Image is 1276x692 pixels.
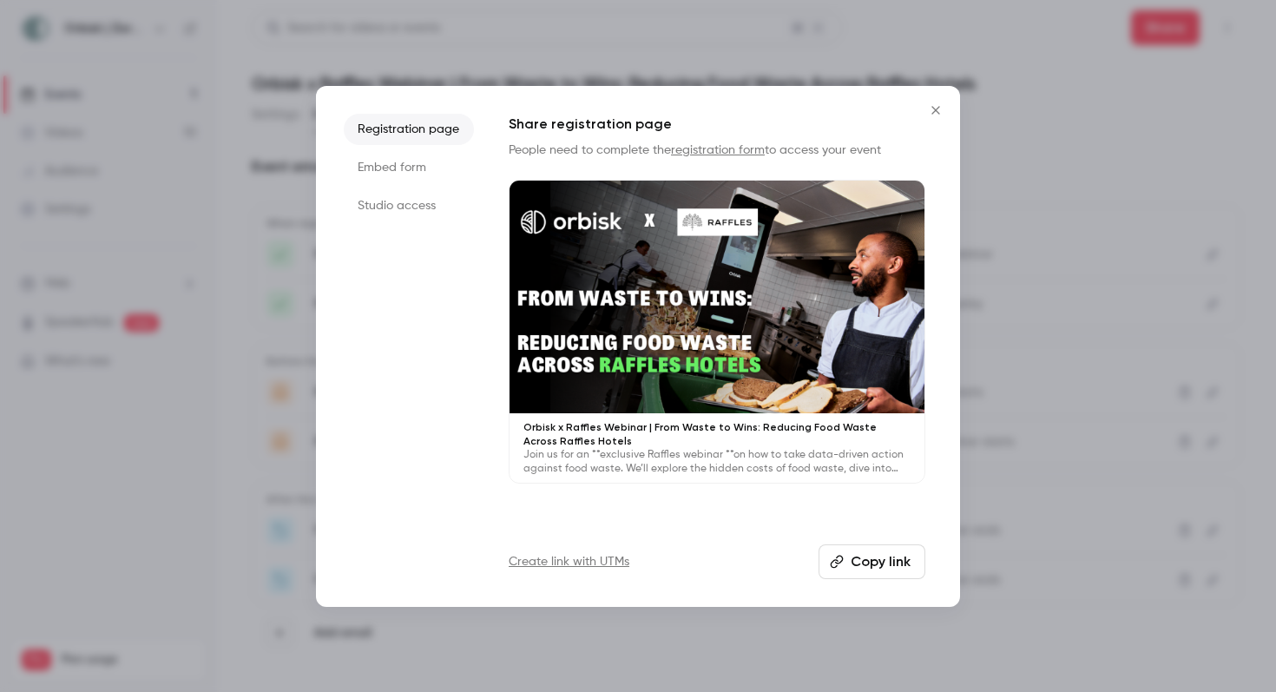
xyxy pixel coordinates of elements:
[671,144,765,156] a: registration form
[344,190,474,221] li: Studio access
[509,114,925,135] h1: Share registration page
[509,180,925,484] a: Orbisk x Raffles Webinar | From Waste to Wins: Reducing Food Waste Across Raffles HotelsJoin us f...
[344,114,474,145] li: Registration page
[523,448,911,476] p: Join us for an **exclusive Raffles webinar **on how to take data-driven action against food waste...
[523,420,911,448] p: Orbisk x Raffles Webinar | From Waste to Wins: Reducing Food Waste Across Raffles Hotels
[819,544,925,579] button: Copy link
[509,553,629,570] a: Create link with UTMs
[509,142,925,159] p: People need to complete the to access your event
[344,152,474,183] li: Embed form
[918,93,953,128] button: Close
